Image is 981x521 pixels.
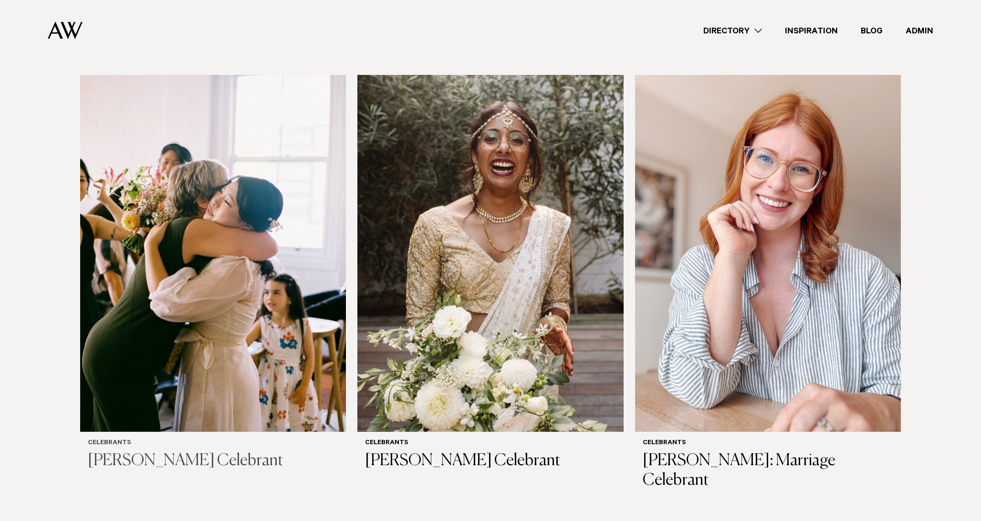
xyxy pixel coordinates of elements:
h6: Celebrants [365,439,616,448]
img: Auckland Weddings Celebrants | Carla Rotondo Celebrant [80,75,346,432]
a: Auckland Weddings Celebrants | Keshni Rasanayagam Celebrant Celebrants [PERSON_NAME] Celebrant [357,75,623,478]
a: Auckland Weddings Celebrants | Erin Jacomb: Marriage Celebrant Celebrants [PERSON_NAME]: Marriage... [635,75,901,498]
h6: Celebrants [88,439,338,448]
h3: [PERSON_NAME] Celebrant [365,451,616,471]
a: Inspiration [773,24,849,37]
a: Auckland Weddings Celebrants | Carla Rotondo Celebrant Celebrants [PERSON_NAME] Celebrant [80,75,346,478]
img: Auckland Weddings Celebrants | Keshni Rasanayagam Celebrant [357,75,623,432]
h3: [PERSON_NAME]: Marriage Celebrant [643,451,893,490]
img: Auckland Weddings Logo [48,21,83,39]
a: Admin [894,24,945,37]
img: Auckland Weddings Celebrants | Erin Jacomb: Marriage Celebrant [635,75,901,432]
a: Blog [849,24,894,37]
a: Directory [692,24,773,37]
h3: [PERSON_NAME] Celebrant [88,451,338,471]
h6: Celebrants [643,439,893,448]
